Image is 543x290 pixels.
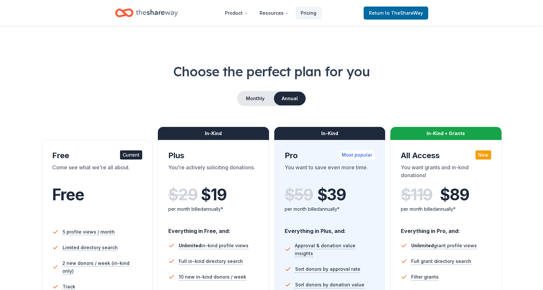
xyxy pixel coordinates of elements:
[401,150,491,161] div: All Access
[295,265,360,273] span: Sort donors by approval rate
[285,205,375,213] div: per month billed annually*
[411,243,477,248] span: grant profile views
[401,205,491,213] div: per month billed annually*
[179,257,243,265] span: Full in-kind directory search
[339,150,375,160] div: Most popular
[238,92,273,105] button: Monthly
[285,163,375,182] div: You want to save even more time.
[179,243,201,248] span: Unlimited
[52,150,143,161] div: Free
[158,127,269,140] div: In-Kind
[440,186,469,204] span: $ 89
[168,163,259,182] div: You're actively soliciting donations.
[52,185,84,204] span: Free
[369,9,423,17] span: Return
[364,7,428,20] a: Returnto TheShareWay
[390,127,502,140] div: In-Kind + Grants
[179,273,246,281] span: 10 new in-kind donors / week
[385,10,423,16] span: to TheShareWay
[401,221,491,235] div: Everything in Pro, and:
[295,242,375,257] span: Approval & donation value insights
[220,7,253,20] button: Product
[63,228,115,236] span: 5 profile views / month
[285,150,375,161] div: Pro
[168,150,259,161] div: Plus
[26,62,517,81] h1: Choose the perfect plan for you
[317,186,346,204] span: $ 39
[63,244,118,252] span: Limited directory search
[220,5,322,21] nav: Main
[475,150,491,160] div: New
[295,7,322,20] a: Pricing
[168,205,259,213] div: per month billed annually*
[115,5,178,21] a: Home
[52,163,143,182] div: Come see what we're all about.
[274,92,306,105] button: Annual
[411,273,439,281] span: Filter grants
[274,127,385,140] div: In-Kind
[201,186,226,204] span: $ 19
[62,259,142,275] span: 2 new donors / week (in-kind only)
[285,221,375,235] div: Everything in Plus, and:
[120,150,142,160] div: Current
[254,7,294,20] button: Resources
[401,163,491,182] div: You want grants and in-kind donations!
[411,257,471,265] span: Full grant directory search
[295,281,364,289] span: Sort donors by donation value
[179,243,249,248] span: in-kind profile views
[168,221,259,235] div: Everything in Free, and:
[411,243,434,248] span: Unlimited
